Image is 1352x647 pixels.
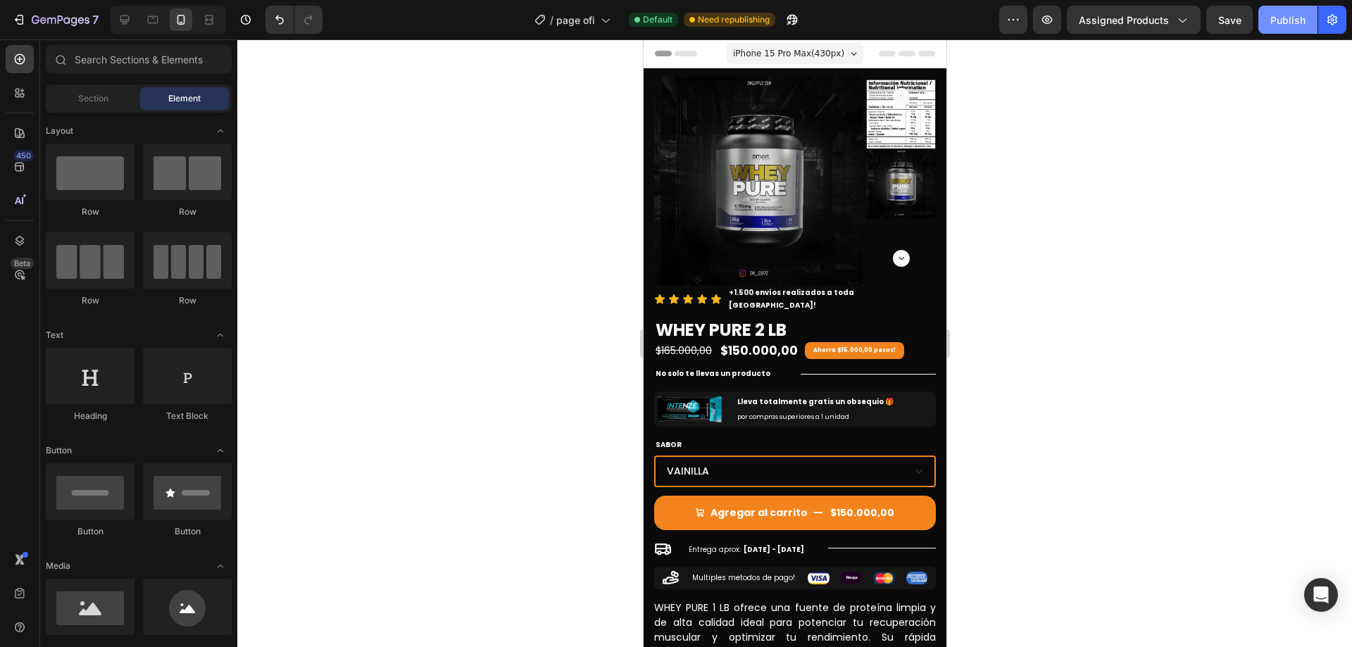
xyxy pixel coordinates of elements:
[143,410,232,422] div: Text Block
[1079,13,1169,27] span: Assigned Products
[209,439,232,462] span: Toggle open
[143,525,232,538] div: Button
[1270,13,1306,27] div: Publish
[265,6,323,34] div: Undo/Redo
[46,525,134,538] div: Button
[46,560,70,572] span: Media
[46,206,134,218] div: Row
[1218,14,1241,26] span: Save
[143,206,232,218] div: Row
[1304,578,1338,612] div: Open Intercom Messenger
[78,92,108,105] span: Section
[46,45,232,73] input: Search Sections & Elements
[209,120,232,142] span: Toggle open
[1258,6,1317,34] button: Publish
[209,555,232,577] span: Toggle open
[556,13,595,27] span: page ofi
[46,444,72,457] span: Button
[550,13,553,27] span: /
[1067,6,1201,34] button: Assigned Products
[209,324,232,346] span: Toggle open
[13,150,34,161] div: 450
[6,6,105,34] button: 7
[46,294,134,307] div: Row
[1206,6,1253,34] button: Save
[46,329,63,341] span: Text
[644,39,946,647] iframe: Design area
[11,258,34,269] div: Beta
[92,11,99,28] p: 7
[143,294,232,307] div: Row
[168,92,201,105] span: Element
[46,410,134,422] div: Heading
[643,13,672,26] span: Default
[698,13,770,26] span: Need republishing
[46,125,73,137] span: Layout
